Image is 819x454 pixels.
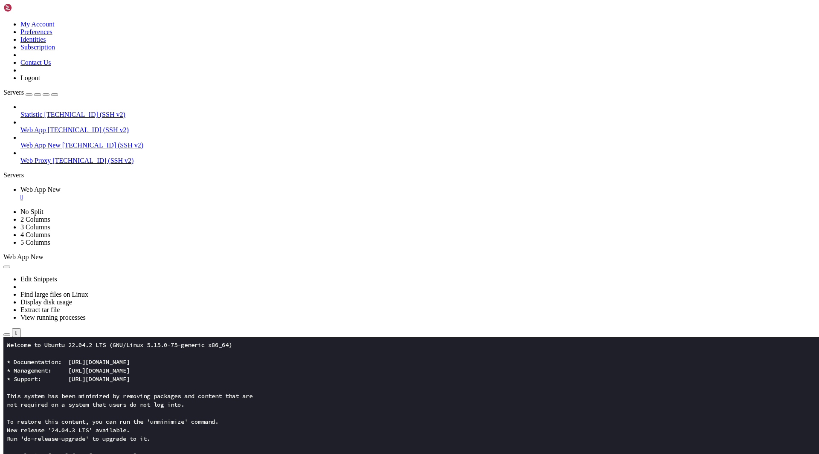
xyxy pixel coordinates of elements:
a: 3 Columns [20,223,50,231]
x-row: This system has been minimized by removing packages and content that are [3,55,708,63]
a: Web App New [20,186,816,201]
a: Extract tar file [20,306,60,313]
li: Web Proxy [TECHNICAL_ID] (SSH v2) [20,149,816,165]
x-row: * Documentation: [URL][DOMAIN_NAME] [3,20,708,29]
span: Servers [3,89,24,96]
span: Statistic [20,111,43,118]
a: Servers [3,89,58,96]
a: View running processes [20,314,86,321]
a: Statistic [TECHNICAL_ID] (SSH v2) [20,111,816,119]
span: Web App New [20,142,61,149]
div:  [15,330,17,336]
x-row: * Management: [URL][DOMAIN_NAME] [3,29,708,38]
a: 4 Columns [20,231,50,238]
span: [TECHNICAL_ID] (SSH v2) [44,111,125,118]
li: Statistic [TECHNICAL_ID] (SSH v2) [20,103,816,119]
a: Contact Us [20,59,51,66]
a: Web App [TECHNICAL_ID] (SSH v2) [20,126,816,134]
x-row: not required on a system that users do not log into. [3,63,708,72]
a: Find large files on Linux [20,291,88,298]
a: Edit Snippets [20,275,57,283]
div: (15, 14) [55,123,58,131]
a:  [20,194,816,201]
a: 5 Columns [20,239,50,246]
a: No Split [20,208,44,215]
span: Web App New [20,186,61,193]
span: Web App [20,126,46,133]
x-row: * Support: [URL][DOMAIN_NAME] [3,38,708,46]
a: Display disk usage [20,298,72,306]
span: [TECHNICAL_ID] (SSH v2) [52,157,134,164]
li: Web App New [TECHNICAL_ID] (SSH v2) [20,134,816,149]
img: Shellngn [3,3,52,12]
span: Web Proxy [20,157,51,164]
a: Subscription [20,43,55,51]
x-row: Run 'do-release-upgrade' to upgrade to it. [3,97,708,106]
x-row: Welcome to Ubuntu 22.04.2 LTS (GNU/Linux 5.15.0-75-generic x86_64) [3,3,708,12]
x-row: root@175198:~# [3,123,708,131]
a: Web Proxy [TECHNICAL_ID] (SSH v2) [20,157,816,165]
x-row: To restore this content, you can run the 'unminimize' command. [3,80,708,89]
x-row: Last login: [DATE] from [TECHNICAL_ID] [3,114,708,123]
x-row: New release '24.04.3 LTS' available. [3,89,708,97]
span: Web App New [3,253,44,260]
a: 2 Columns [20,216,50,223]
span: [TECHNICAL_ID] (SSH v2) [48,126,129,133]
span: [TECHNICAL_ID] (SSH v2) [62,142,143,149]
div: Servers [3,171,816,179]
li: Web App [TECHNICAL_ID] (SSH v2) [20,119,816,134]
button:  [12,328,21,337]
a: Logout [20,74,40,81]
a: Identities [20,36,46,43]
a: My Account [20,20,55,28]
a: Web App New [TECHNICAL_ID] (SSH v2) [20,142,816,149]
a: Preferences [20,28,52,35]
